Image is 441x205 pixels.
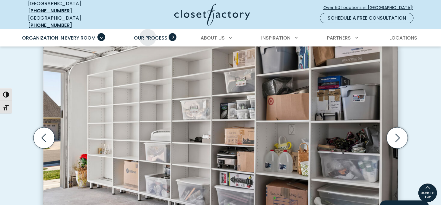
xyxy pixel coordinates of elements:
button: Next slide [384,125,410,151]
span: Organization in Every Room [22,34,96,41]
a: [PHONE_NUMBER] [28,7,72,14]
button: Previous slide [31,125,57,151]
span: Locations [389,34,417,41]
span: Our Process [134,34,167,41]
span: Partners [327,34,351,41]
span: Inspiration [261,34,290,41]
a: [PHONE_NUMBER] [28,22,72,29]
a: Schedule a Free Consultation [320,13,414,23]
div: [GEOGRAPHIC_DATA] [28,14,116,29]
span: BACK TO TOP [418,191,437,199]
a: Over 60 Locations in [GEOGRAPHIC_DATA]! [323,2,418,13]
img: Closet Factory Logo [174,4,250,26]
span: Over 60 Locations in [GEOGRAPHIC_DATA]! [323,5,418,11]
span: About Us [201,34,225,41]
nav: Primary Menu [18,30,423,46]
a: BACK TO TOP [418,183,437,203]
